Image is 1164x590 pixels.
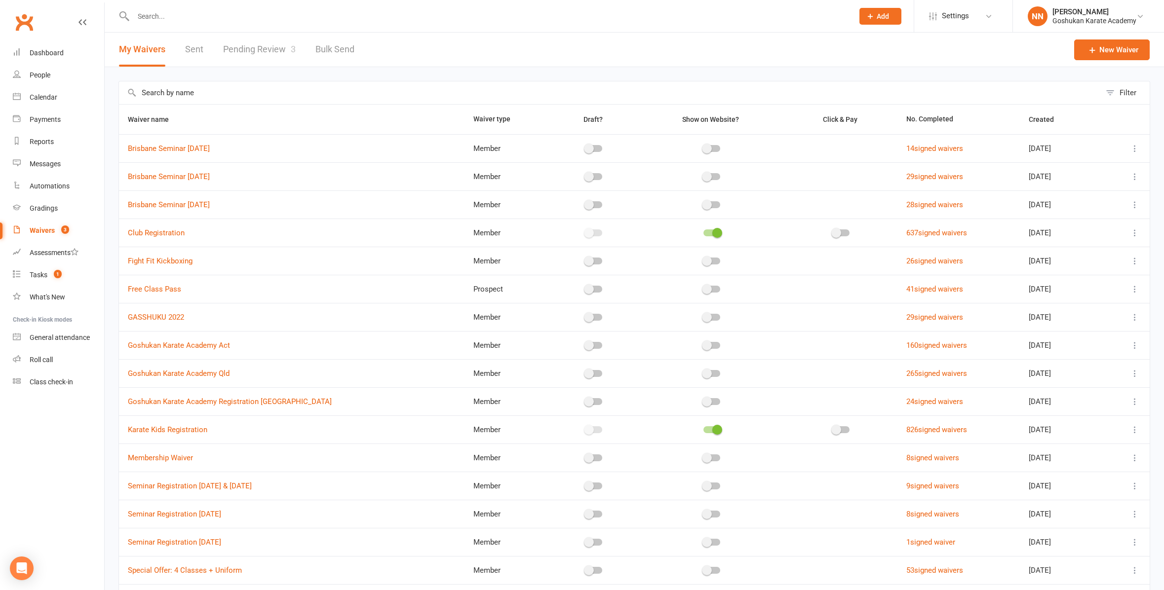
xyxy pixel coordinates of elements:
[906,369,967,378] a: 265signed waivers
[1052,7,1136,16] div: [PERSON_NAME]
[128,257,193,265] a: Fight Fit Kickboxing
[30,204,58,212] div: Gradings
[54,270,62,278] span: 1
[30,226,55,234] div: Waivers
[906,510,959,518] a: 8signed waivers
[223,33,296,67] a: Pending Review3
[30,93,57,101] div: Calendar
[465,528,550,556] td: Member
[13,327,104,349] a: General attendance kiosk mode
[906,397,963,406] a: 24signed waivers
[61,225,69,234] span: 3
[128,113,180,125] button: Waiver name
[1020,556,1104,584] td: [DATE]
[465,331,550,359] td: Member
[1020,247,1104,275] td: [DATE]
[877,12,889,20] span: Add
[1020,443,1104,472] td: [DATE]
[682,115,739,123] span: Show on Website?
[906,172,963,181] a: 29signed waivers
[128,397,332,406] a: Goshukan Karate Academy Registration [GEOGRAPHIC_DATA]
[1029,115,1065,123] span: Created
[30,71,50,79] div: People
[128,228,185,237] a: Club Registration
[1120,87,1136,99] div: Filter
[465,500,550,528] td: Member
[13,64,104,86] a: People
[575,113,614,125] button: Draft?
[119,33,165,67] button: My Waivers
[1020,134,1104,162] td: [DATE]
[906,144,963,153] a: 14signed waivers
[30,249,78,257] div: Assessments
[128,313,184,322] a: GASSHUKU 2022
[128,172,210,181] a: Brisbane Seminar [DATE]
[1020,331,1104,359] td: [DATE]
[13,197,104,220] a: Gradings
[128,144,210,153] a: Brisbane Seminar [DATE]
[465,190,550,219] td: Member
[1020,275,1104,303] td: [DATE]
[465,415,550,443] td: Member
[128,453,193,462] a: Membership Waiver
[30,182,70,190] div: Automations
[814,113,868,125] button: Click & Pay
[30,356,53,364] div: Roll call
[315,33,354,67] a: Bulk Send
[13,220,104,242] a: Waivers 3
[465,162,550,190] td: Member
[1020,219,1104,247] td: [DATE]
[128,369,230,378] a: Goshukan Karate Academy Qld
[13,109,104,131] a: Payments
[13,349,104,371] a: Roll call
[13,286,104,308] a: What's New
[13,42,104,64] a: Dashboard
[859,8,901,25] button: Add
[128,510,221,518] a: Seminar Registration [DATE]
[1074,39,1150,60] a: New Waiver
[906,453,959,462] a: 8signed waivers
[906,228,967,237] a: 637signed waivers
[583,115,603,123] span: Draft?
[465,387,550,415] td: Member
[465,556,550,584] td: Member
[30,49,64,57] div: Dashboard
[13,371,104,393] a: Class kiosk mode
[1052,16,1136,25] div: Goshukan Karate Academy
[465,359,550,387] td: Member
[30,271,47,279] div: Tasks
[291,44,296,54] span: 3
[1028,6,1048,26] div: NN
[30,333,90,341] div: General attendance
[1029,113,1065,125] button: Created
[823,115,857,123] span: Click & Pay
[906,285,963,294] a: 41signed waivers
[13,242,104,264] a: Assessments
[10,556,34,580] div: Open Intercom Messenger
[906,538,955,547] a: 1signed waiver
[30,115,61,123] div: Payments
[128,481,252,490] a: Seminar Registration [DATE] & [DATE]
[1020,162,1104,190] td: [DATE]
[130,9,847,23] input: Search...
[13,264,104,286] a: Tasks 1
[1020,415,1104,443] td: [DATE]
[128,341,230,350] a: Goshukan Karate Academy Act
[897,105,1020,134] th: No. Completed
[128,538,221,547] a: Seminar Registration [DATE]
[465,105,550,134] th: Waiver type
[1020,500,1104,528] td: [DATE]
[1020,359,1104,387] td: [DATE]
[30,138,54,146] div: Reports
[906,481,959,490] a: 9signed waivers
[465,472,550,500] td: Member
[30,293,65,301] div: What's New
[942,5,969,27] span: Settings
[673,113,750,125] button: Show on Website?
[465,275,550,303] td: Prospect
[128,115,180,123] span: Waiver name
[12,10,37,35] a: Clubworx
[1020,190,1104,219] td: [DATE]
[128,425,207,434] a: Karate Kids Registration
[128,200,210,209] a: Brisbane Seminar [DATE]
